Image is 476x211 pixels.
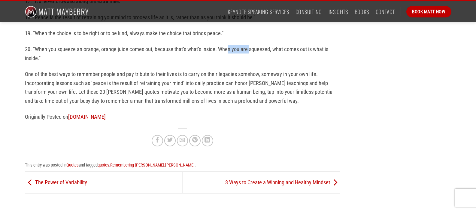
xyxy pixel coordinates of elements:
a: Consulting [296,6,322,17]
a: Book Matt Now [406,6,451,17]
p: One of the best ways to remember people and pay tribute to their lives is to carry on their legac... [25,70,340,105]
a: 3 Ways to Create a Winning and Healthy Mindset [225,179,340,185]
a: Remembering [PERSON_NAME] [110,162,164,168]
a: quotes [98,162,109,168]
a: Email to a Friend [177,135,188,146]
a: Pin on Pinterest [189,135,201,146]
a: Quotes [66,162,79,168]
a: Books [355,6,369,17]
a: Share on LinkedIn [202,135,213,146]
img: Matt Mayberry [25,1,89,22]
a: [PERSON_NAME] [165,162,195,168]
footer: This entry was posted in and tagged , , . [25,159,340,172]
a: [DOMAIN_NAME] [68,114,106,120]
a: Share on Facebook [152,135,163,146]
p: Originally Posted on [25,112,340,121]
span: Book Matt Now [412,8,445,15]
a: Contact [376,6,395,17]
a: Insights [329,6,348,17]
a: The Power of Variability [25,179,87,185]
a: Share on Twitter [164,135,176,146]
p: 20. “When you squeeze an orange, orange juice comes out, because that’s what’s inside. When you a... [25,45,340,63]
p: 19. “When the choice is to be right or to be kind, always make the choice that brings peace.” [25,29,340,38]
a: Keynote Speaking Services [228,6,289,17]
